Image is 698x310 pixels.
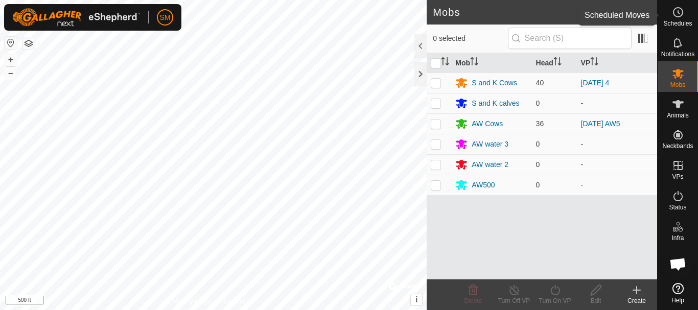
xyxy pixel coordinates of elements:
[411,294,422,305] button: i
[667,112,689,118] span: Animals
[223,297,253,306] a: Contact Us
[472,78,517,88] div: S and K Cows
[472,159,508,170] div: AW water 2
[536,181,540,189] span: 0
[662,143,693,149] span: Neckbands
[575,296,616,305] div: Edit
[577,134,657,154] td: -
[22,37,35,50] button: Map Layers
[577,175,657,195] td: -
[433,6,641,18] h2: Mobs
[536,160,540,169] span: 0
[441,59,449,67] p-sorticon: Activate to sort
[472,139,508,150] div: AW water 3
[536,99,540,107] span: 0
[173,297,212,306] a: Privacy Policy
[641,5,647,20] span: 6
[494,296,534,305] div: Turn Off VP
[508,28,632,49] input: Search (S)
[671,235,684,241] span: Infra
[536,79,544,87] span: 40
[5,67,17,79] button: –
[536,120,544,128] span: 36
[616,296,657,305] div: Create
[464,297,482,304] span: Delete
[658,279,698,307] a: Help
[581,79,610,87] a: [DATE] 4
[536,140,540,148] span: 0
[451,53,531,73] th: Mob
[5,54,17,66] button: +
[590,59,598,67] p-sorticon: Activate to sort
[670,82,685,88] span: Mobs
[577,53,657,73] th: VP
[12,8,140,27] img: Gallagher Logo
[581,120,620,128] a: [DATE] AW5
[661,51,694,57] span: Notifications
[669,204,686,210] span: Status
[160,12,171,23] span: SM
[672,174,683,180] span: VPs
[663,249,693,279] div: Open chat
[433,33,507,44] span: 0 selected
[663,20,692,27] span: Schedules
[532,53,577,73] th: Head
[470,59,478,67] p-sorticon: Activate to sort
[534,296,575,305] div: Turn On VP
[577,154,657,175] td: -
[577,93,657,113] td: -
[415,295,417,304] span: i
[472,118,503,129] div: AW Cows
[553,59,562,67] p-sorticon: Activate to sort
[472,98,519,109] div: S and K calves
[671,297,684,303] span: Help
[5,37,17,49] button: Reset Map
[472,180,495,190] div: AW500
